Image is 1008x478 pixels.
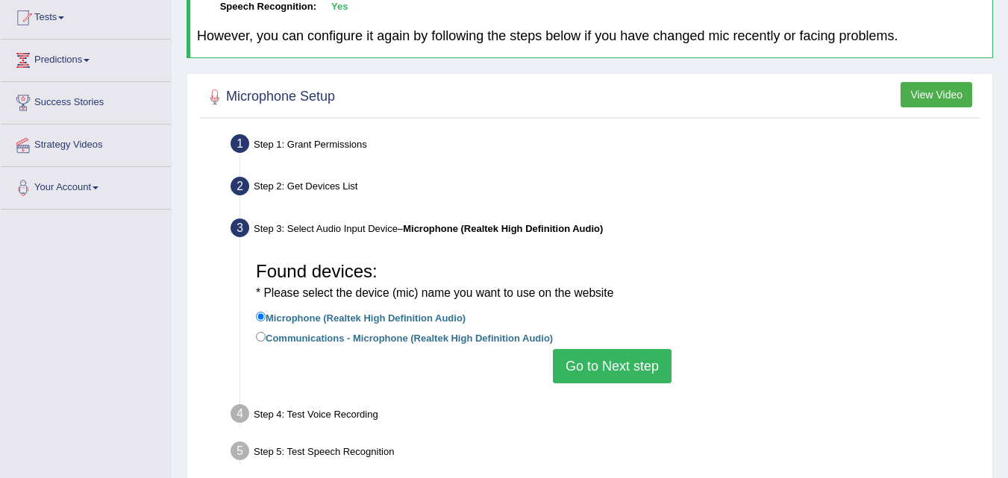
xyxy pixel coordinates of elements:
[256,332,266,342] input: Communications - Microphone (Realtek High Definition Audio)
[256,262,968,301] h3: Found devices:
[901,82,972,107] button: View Video
[224,130,986,163] div: Step 1: Grant Permissions
[331,1,348,12] b: Yes
[224,172,986,205] div: Step 2: Get Devices List
[256,329,553,345] label: Communications - Microphone (Realtek High Definition Audio)
[553,349,672,383] button: Go to Next step
[1,40,171,77] a: Predictions
[398,223,603,234] span: –
[256,312,266,321] input: Microphone (Realtek High Definition Audio)
[204,86,335,108] h2: Microphone Setup
[1,82,171,119] a: Success Stories
[256,286,613,299] small: * Please select the device (mic) name you want to use on the website
[256,309,466,325] label: Microphone (Realtek High Definition Audio)
[224,214,986,247] div: Step 3: Select Audio Input Device
[1,125,171,162] a: Strategy Videos
[224,437,986,470] div: Step 5: Test Speech Recognition
[197,29,986,44] h4: However, you can configure it again by following the steps below if you have changed mic recently...
[224,400,986,433] div: Step 4: Test Voice Recording
[1,167,171,204] a: Your Account
[403,223,603,234] b: Microphone (Realtek High Definition Audio)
